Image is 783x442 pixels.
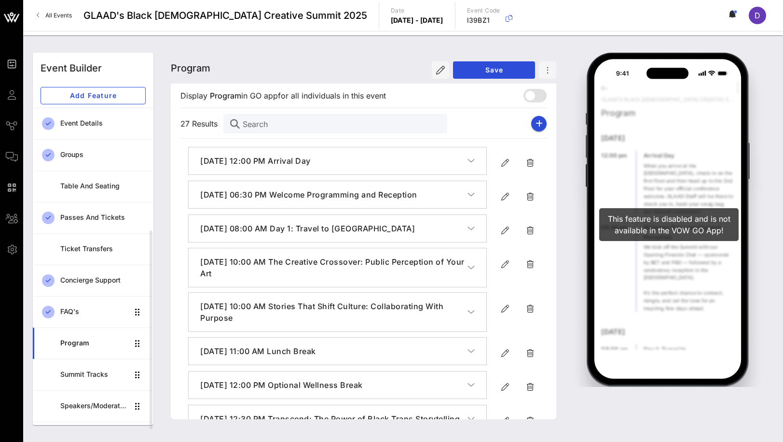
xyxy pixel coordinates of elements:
span: Display in GO app [180,90,386,101]
button: [DATE] 08:00 AM Day 1: Travel to [GEOGRAPHIC_DATA] [189,215,486,242]
button: [DATE] 12:00 PM Arrival Day [189,147,486,174]
div: Ticket Transfers [60,245,146,253]
div: D [749,7,766,24]
a: Table and Seating [33,171,153,202]
p: 12:00 pm [601,151,629,160]
h4: [DATE] 12:30 PM Transcend: The Power of Black Trans Storytelling [200,413,467,425]
p: Day 1: Travel to [GEOGRAPHIC_DATA] [644,344,734,363]
h4: [DATE] 08:00 AM Day 1: Travel to [GEOGRAPHIC_DATA] [200,223,467,234]
span: D [755,11,760,20]
p: Arrival Day [644,151,734,160]
h4: [DATE] 11:00 AM Lunch Break [200,345,467,357]
div: Event Details [60,119,146,128]
a: Program [33,328,153,359]
button: [DATE] 12:00 PM Optional Wellness Break [189,371,486,399]
button: Save [453,61,535,79]
h4: [DATE] 10:00 AM The Creative Crossover: Public Perception of Your Art [200,256,467,279]
p: [DATE] - [DATE] [391,15,443,25]
span: 27 Results [180,118,223,129]
span: GLAAD's Black [DEMOGRAPHIC_DATA] Creative Summit 2025 [83,8,367,23]
h4: [DATE] 06:30 PM Welcome Programming and Reception [200,189,467,200]
div: FAQ's [60,308,128,316]
div: Event Builder [41,61,102,75]
h4: [DATE] 12:00 PM Arrival Day [200,155,467,167]
button: Add Feature [41,87,146,104]
div: Speakers/Moderators [60,402,128,410]
h4: [DATE] 12:00 PM Optional Wellness Break [200,379,467,391]
span: When you arrive at the [GEOGRAPHIC_DATA], check-in on the first floor and then head up to the 2nd... [644,162,733,214]
div: Program [60,339,128,347]
p: I39BZ1 [467,15,500,25]
p: Event Code [467,6,500,15]
div: GLAAD's Black [DEMOGRAPHIC_DATA] Creative Summit 2025 [601,96,734,103]
a: All Events [31,8,78,23]
span: Add Feature [49,91,137,100]
span: Program [171,62,210,74]
div: Groups [60,151,146,159]
span: We kick off the Summit with our Opening Fireside Chat — sponsored by BET and P&G — followed by a ... [644,244,729,311]
h4: [DATE] 10:00 AM Stories That Shift Culture: Collaborating With Purpose [200,300,467,324]
button: [DATE] 10:00 AM The Creative Crossover: Public Perception of Your Art [189,248,486,287]
p: 08:00 am [601,344,629,354]
p: Date [391,6,443,15]
p: Welcome Programming and Reception [644,222,734,242]
div: Passes and Tickets [60,214,146,222]
span: All Events [45,12,72,19]
a: FAQ's [33,296,153,328]
p: [DATE] [601,132,734,143]
div: Concierge Support [60,276,146,285]
a: Speakers/Moderators [33,390,153,422]
a: Summit Tracks [33,359,153,390]
a: Passes and Tickets [33,202,153,233]
div: Table and Seating [60,182,146,190]
span: for all individuals in this event [278,90,386,101]
button: [DATE] 06:30 PM Welcome Programming and Reception [189,181,486,208]
button: [DATE] 11:00 AM Lunch Break [189,338,486,365]
span: Save [461,66,527,74]
a: Event Details [33,108,153,139]
button: [DATE] 12:30 PM Transcend: The Power of Black Trans Storytelling [189,405,486,432]
a: Ticket Transfers [33,233,153,265]
div: Program [601,107,734,118]
div: Summit Tracks [60,371,128,379]
span: Program [210,90,241,101]
a: Groups [33,139,153,171]
button: [DATE] 10:00 AM Stories That Shift Culture: Collaborating With Purpose [189,293,486,331]
p: [DATE] [601,326,734,337]
a: Concierge Support [33,265,153,296]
